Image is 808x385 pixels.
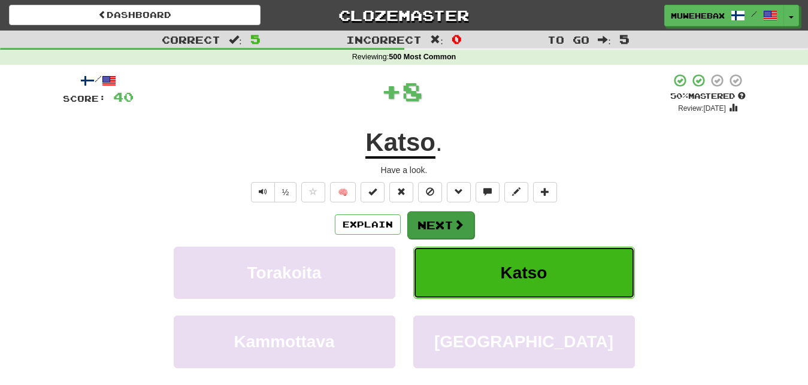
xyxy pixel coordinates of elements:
[174,247,395,299] button: Torakoita
[678,104,726,113] small: Review: [DATE]
[670,91,746,102] div: Mastered
[301,182,325,202] button: Favorite sentence (alt+f)
[174,316,395,368] button: Kammottava
[452,32,462,46] span: 0
[251,182,275,202] button: Play sentence audio (ctl+space)
[430,35,443,45] span: :
[279,5,530,26] a: Clozemaster
[413,247,635,299] button: Katso
[361,182,385,202] button: Set this sentence to 100% Mastered (alt+m)
[9,5,261,25] a: Dashboard
[381,73,402,109] span: +
[63,93,106,104] span: Score:
[407,211,474,239] button: Next
[63,164,746,176] div: Have a look.
[476,182,500,202] button: Discuss sentence (alt+u)
[389,53,456,61] strong: 500 Most Common
[346,34,422,46] span: Incorrect
[598,35,611,45] span: :
[234,332,334,351] span: Kammottava
[229,35,242,45] span: :
[434,332,613,351] span: [GEOGRAPHIC_DATA]
[751,10,757,18] span: /
[250,32,261,46] span: 5
[113,89,134,104] span: 40
[664,5,784,26] a: muwehebax /
[249,182,297,202] div: Text-to-speech controls
[504,182,528,202] button: Edit sentence (alt+d)
[63,73,134,88] div: /
[670,91,688,101] span: 50 %
[365,128,435,159] u: Katso
[619,32,630,46] span: 5
[501,263,547,282] span: Katso
[247,263,322,282] span: Torakoita
[418,182,442,202] button: Ignore sentence (alt+i)
[413,316,635,368] button: [GEOGRAPHIC_DATA]
[274,182,297,202] button: ½
[547,34,589,46] span: To go
[435,128,443,156] span: .
[335,214,401,235] button: Explain
[402,76,423,106] span: 8
[389,182,413,202] button: Reset to 0% Mastered (alt+r)
[330,182,356,202] button: 🧠
[533,182,557,202] button: Add to collection (alt+a)
[447,182,471,202] button: Grammar (alt+g)
[671,10,725,21] span: muwehebax
[162,34,220,46] span: Correct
